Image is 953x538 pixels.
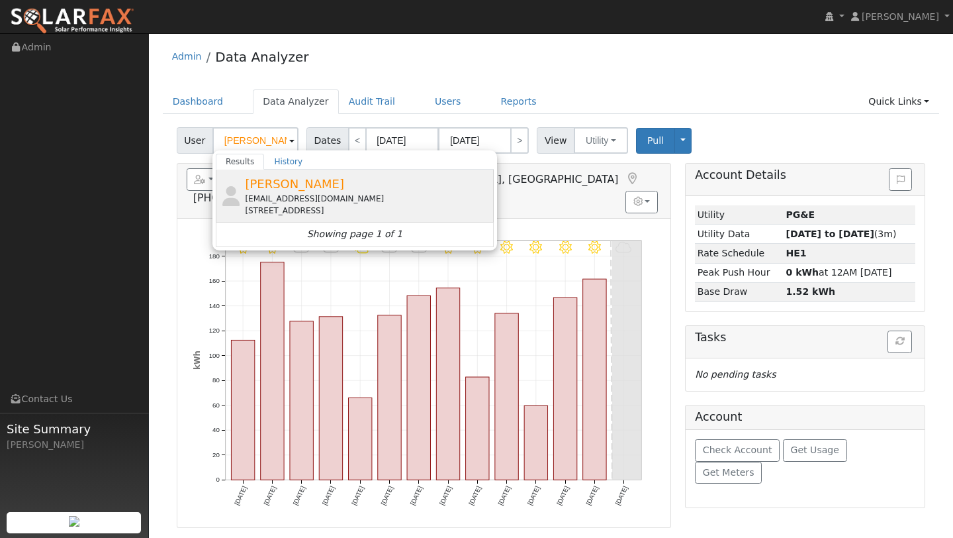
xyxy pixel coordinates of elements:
[216,476,220,484] text: 0
[786,267,819,278] strong: 0 kWh
[438,485,453,506] text: [DATE]
[887,331,912,353] button: Refresh
[786,248,806,258] strong: H
[7,438,142,452] div: [PERSON_NAME]
[695,168,915,182] h5: Account Details
[392,173,619,186] span: [GEOGRAPHIC_DATA], [GEOGRAPHIC_DATA]
[323,241,339,254] i: 9/29 - Cloudy
[10,7,134,35] img: SolarFax
[212,402,220,409] text: 60
[786,209,815,220] strong: ID: 17382990, authorized: 10/08/25
[212,426,220,433] text: 40
[786,229,896,239] span: (3m)
[695,282,784,301] td: Base Draw
[574,127,628,154] button: Utility
[411,241,427,254] i: 10/02 - Cloudy
[193,191,289,204] span: [PHONE_NUMBER]
[491,89,547,114] a: Reports
[625,172,639,186] a: Map
[695,205,784,225] td: Utility
[554,297,577,480] rect: onclick=""
[407,296,430,480] rect: onclick=""
[352,241,368,254] i: 9/30 - PartlyCloudy
[177,127,213,154] span: User
[526,485,541,506] text: [DATE]
[245,205,490,217] div: [STREET_ADDRESS]
[784,263,915,282] td: at 12AM [DATE]
[231,340,254,480] rect: onclick=""
[163,89,234,114] a: Dashboard
[585,485,600,506] text: [DATE]
[889,168,912,191] button: Issue History
[291,485,306,506] text: [DATE]
[695,439,780,462] button: Check Account
[212,451,220,458] text: 20
[208,277,220,284] text: 160
[500,241,513,254] i: 10/05 - MostlyClear
[695,462,762,484] button: Get Meters
[208,352,220,359] text: 100
[321,485,336,506] text: [DATE]
[216,154,265,170] a: Results
[695,331,915,345] h5: Tasks
[266,241,279,254] i: 9/27 - Clear
[208,302,220,309] text: 140
[555,485,570,506] text: [DATE]
[695,225,784,244] td: Utility Data
[290,321,313,480] rect: onclick=""
[588,241,601,254] i: 10/08 - Clear
[212,127,298,154] input: Select a User
[862,11,939,22] span: [PERSON_NAME]
[7,420,142,438] span: Site Summary
[348,398,371,480] rect: onclick=""
[442,241,455,254] i: 10/03 - MostlyClear
[378,315,401,480] rect: onclick=""
[212,376,220,384] text: 80
[495,313,518,480] rect: onclick=""
[245,177,344,191] span: [PERSON_NAME]
[208,252,220,260] text: 180
[559,241,572,254] i: 10/07 - Clear
[786,286,835,297] strong: 1.52 kWh
[245,193,490,205] div: [EMAIL_ADDRESS][DOMAIN_NAME]
[530,241,543,254] i: 10/06 - MostlyClear
[264,154,312,170] a: History
[253,89,339,114] a: Data Analyzer
[262,485,277,506] text: [DATE]
[703,445,772,455] span: Check Account
[537,127,574,154] span: View
[703,467,754,478] span: Get Meters
[319,317,342,480] rect: onclick=""
[215,49,308,65] a: Data Analyzer
[436,288,459,480] rect: onclick=""
[614,485,629,506] text: [DATE]
[348,127,367,154] a: <
[783,439,847,462] button: Get Usage
[172,51,202,62] a: Admin
[647,135,664,146] span: Pull
[858,89,939,114] a: Quick Links
[466,377,489,480] rect: onclick=""
[695,244,784,263] td: Rate Schedule
[695,263,784,282] td: Peak Push Hour
[379,485,394,506] text: [DATE]
[350,485,365,506] text: [DATE]
[467,485,482,506] text: [DATE]
[381,241,397,254] i: 10/01 - Cloudy
[233,485,248,506] text: [DATE]
[425,89,471,114] a: Users
[306,127,349,154] span: Dates
[208,327,220,334] text: 120
[524,405,547,480] rect: onclick=""
[293,241,309,254] i: 9/28 - Cloudy
[192,350,201,370] text: kWh
[236,241,249,254] i: 9/26 - Clear
[695,410,742,423] h5: Account
[583,279,606,480] rect: onclick=""
[695,369,776,380] i: No pending tasks
[636,128,675,154] button: Pull
[339,89,405,114] a: Audit Trail
[510,127,529,154] a: >
[409,485,424,506] text: [DATE]
[69,516,79,527] img: retrieve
